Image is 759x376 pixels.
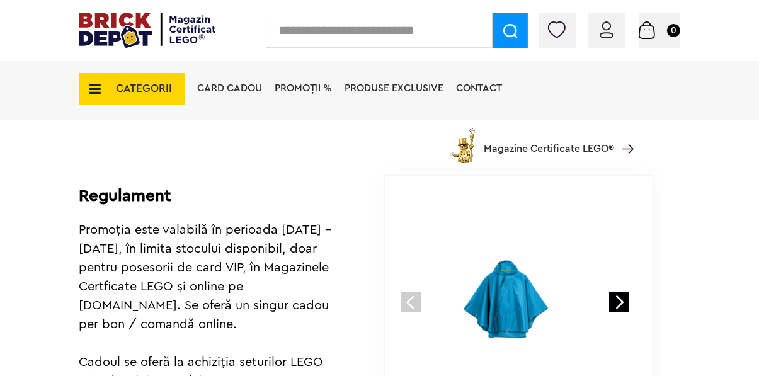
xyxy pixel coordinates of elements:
[667,24,680,37] small: 0
[275,83,332,93] a: PROMOȚII %
[614,128,634,138] a: Magazine Certificate LEGO®
[197,83,262,93] a: Card Cadou
[484,126,614,155] span: Magazine Certificate LEGO®
[79,186,348,205] h2: Regulament
[345,83,443,93] a: Produse exclusive
[116,83,172,94] span: CATEGORII
[456,83,502,93] a: Contact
